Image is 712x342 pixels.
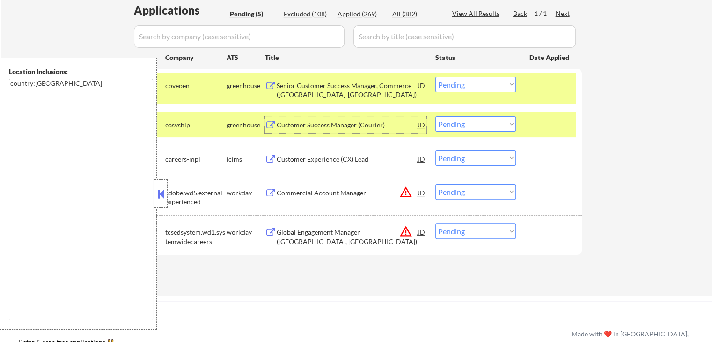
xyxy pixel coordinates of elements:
[277,81,418,99] div: Senior Customer Success Manager, Commerce ([GEOGRAPHIC_DATA]-[GEOGRAPHIC_DATA])
[417,223,426,240] div: JD
[277,120,418,130] div: Customer Success Manager (Courier)
[230,9,277,19] div: Pending (5)
[9,67,153,76] div: Location Inclusions:
[353,25,576,48] input: Search by title (case sensitive)
[134,5,227,16] div: Applications
[513,9,528,18] div: Back
[392,9,439,19] div: All (382)
[227,228,265,237] div: workday
[529,53,571,62] div: Date Applied
[165,53,227,62] div: Company
[227,155,265,164] div: icims
[417,184,426,201] div: JD
[165,155,227,164] div: careers-mpi
[277,155,418,164] div: Customer Experience (CX) Lead
[227,120,265,130] div: greenhouse
[534,9,556,18] div: 1 / 1
[277,188,418,198] div: Commercial Account Manager
[452,9,502,18] div: View All Results
[399,186,412,199] button: warning_amber
[417,77,426,94] div: JD
[227,81,265,90] div: greenhouse
[227,188,265,198] div: workday
[165,188,227,207] div: adobe.wd5.external_experienced
[399,225,412,238] button: warning_amber
[338,9,384,19] div: Applied (269)
[165,81,227,90] div: coveoen
[277,228,418,246] div: Global Engagement Manager ([GEOGRAPHIC_DATA], [GEOGRAPHIC_DATA])
[556,9,571,18] div: Next
[165,120,227,130] div: easyship
[284,9,330,19] div: Excluded (108)
[134,25,345,48] input: Search by company (case sensitive)
[417,116,426,133] div: JD
[227,53,265,62] div: ATS
[265,53,426,62] div: Title
[435,49,516,66] div: Status
[19,314,82,330] div: ApplyAll
[165,228,227,246] div: tcsedsystem.wd1.systemwidecareers
[417,150,426,167] div: JD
